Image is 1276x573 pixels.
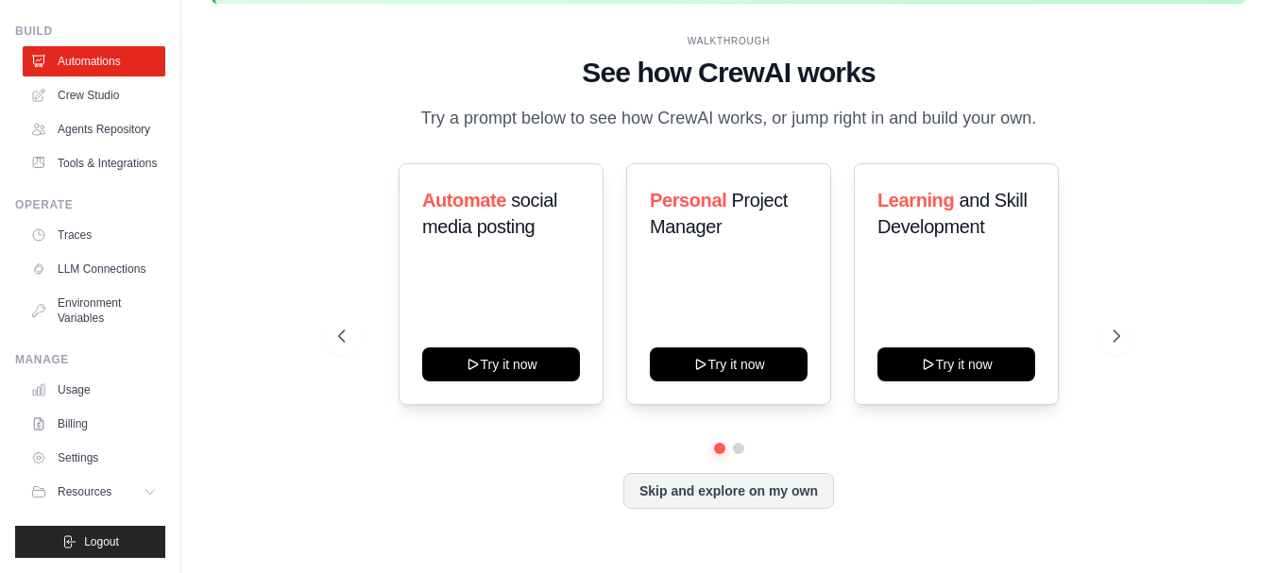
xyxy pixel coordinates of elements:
[23,443,165,473] a: Settings
[23,477,165,507] button: Resources
[338,56,1120,90] h1: See how CrewAI works
[877,190,954,211] span: Learning
[23,46,165,76] a: Automations
[877,190,1027,237] span: and Skill Development
[15,24,165,39] div: Build
[650,190,788,237] span: Project Manager
[23,80,165,110] a: Crew Studio
[23,409,165,439] a: Billing
[15,352,165,367] div: Manage
[422,347,580,381] button: Try it now
[84,534,119,549] span: Logout
[412,105,1046,132] p: Try a prompt below to see how CrewAI works, or jump right in and build your own.
[15,526,165,558] button: Logout
[15,197,165,212] div: Operate
[23,220,165,250] a: Traces
[877,347,1035,381] button: Try it now
[23,288,165,333] a: Environment Variables
[23,375,165,405] a: Usage
[338,34,1120,48] div: WALKTHROUGH
[422,190,506,211] span: Automate
[1182,482,1276,573] iframe: Chat Widget
[650,190,726,211] span: Personal
[23,148,165,178] a: Tools & Integrations
[422,190,557,237] span: social media posting
[23,114,165,144] a: Agents Repository
[23,254,165,284] a: LLM Connections
[650,347,808,381] button: Try it now
[58,484,111,499] span: Resources
[623,473,834,509] button: Skip and explore on my own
